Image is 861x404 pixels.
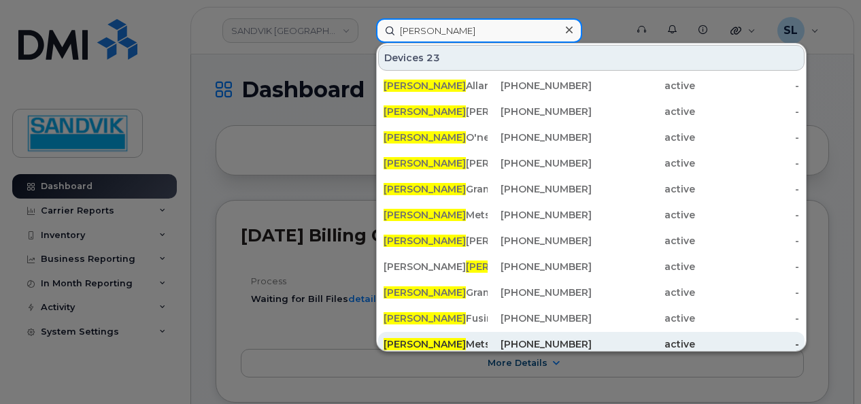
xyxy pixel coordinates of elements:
div: - [695,337,799,351]
a: [PERSON_NAME]Fusina[PHONE_NUMBER]active- [378,306,805,331]
a: [PERSON_NAME]Metson[PHONE_NUMBER]active- [378,332,805,356]
div: active [592,131,696,144]
span: [PERSON_NAME] [384,286,466,299]
span: [PERSON_NAME] [384,157,466,169]
a: [PERSON_NAME]O'neil[PHONE_NUMBER]active- [378,125,805,150]
span: [PERSON_NAME] [384,209,466,221]
div: Metson [384,337,488,351]
div: - [695,131,799,144]
div: [PHONE_NUMBER] [488,208,592,222]
span: [PERSON_NAME] [384,131,466,144]
div: [PERSON_NAME] [384,105,488,118]
span: 23 [426,51,440,65]
div: [PHONE_NUMBER] [488,105,592,118]
div: [PHONE_NUMBER] [488,286,592,299]
div: [PHONE_NUMBER] [488,79,592,92]
div: [PHONE_NUMBER] [488,234,592,248]
div: active [592,105,696,118]
div: - [695,234,799,248]
a: [PERSON_NAME][PERSON_NAME][PHONE_NUMBER]active- [378,254,805,279]
div: active [592,182,696,196]
a: [PERSON_NAME]Gramatovich[PHONE_NUMBER]active- [378,280,805,305]
div: [PHONE_NUMBER] [488,337,592,351]
span: [PERSON_NAME] [384,235,466,247]
div: [PHONE_NUMBER] [488,260,592,273]
div: - [695,260,799,273]
div: [PHONE_NUMBER] [488,312,592,325]
div: Gramatovich [384,182,488,196]
span: [PERSON_NAME] [384,80,466,92]
div: [PHONE_NUMBER] [488,156,592,170]
div: [PERSON_NAME] [384,156,488,170]
div: - [695,182,799,196]
div: [PHONE_NUMBER] [488,131,592,144]
div: - [695,156,799,170]
a: [PERSON_NAME]Allard[PHONE_NUMBER]active- [378,73,805,98]
div: active [592,286,696,299]
div: active [592,208,696,222]
div: active [592,312,696,325]
div: Allard [384,79,488,92]
div: [PERSON_NAME] [384,260,488,273]
div: Metson [384,208,488,222]
div: - [695,79,799,92]
a: [PERSON_NAME]Gramatovich[PHONE_NUMBER]active- [378,177,805,201]
a: [PERSON_NAME][PERSON_NAME][PHONE_NUMBER]active- [378,99,805,124]
div: active [592,234,696,248]
a: [PERSON_NAME]Metson[PHONE_NUMBER]active- [378,203,805,227]
div: - [695,105,799,118]
span: [PERSON_NAME] [384,338,466,350]
span: [PERSON_NAME] [384,312,466,324]
div: - [695,208,799,222]
span: [PERSON_NAME] [384,183,466,195]
div: [PERSON_NAME] [384,234,488,248]
div: active [592,260,696,273]
div: active [592,156,696,170]
a: [PERSON_NAME][PERSON_NAME][PHONE_NUMBER]active- [378,151,805,175]
div: - [695,312,799,325]
div: [PHONE_NUMBER] [488,182,592,196]
a: [PERSON_NAME][PERSON_NAME][PHONE_NUMBER]active- [378,229,805,253]
div: Fusina [384,312,488,325]
div: active [592,337,696,351]
div: - [695,286,799,299]
div: active [592,79,696,92]
span: [PERSON_NAME] [384,105,466,118]
span: [PERSON_NAME] [466,260,548,273]
div: O'neil [384,131,488,144]
div: Gramatovich [384,286,488,299]
div: Devices [378,45,805,71]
